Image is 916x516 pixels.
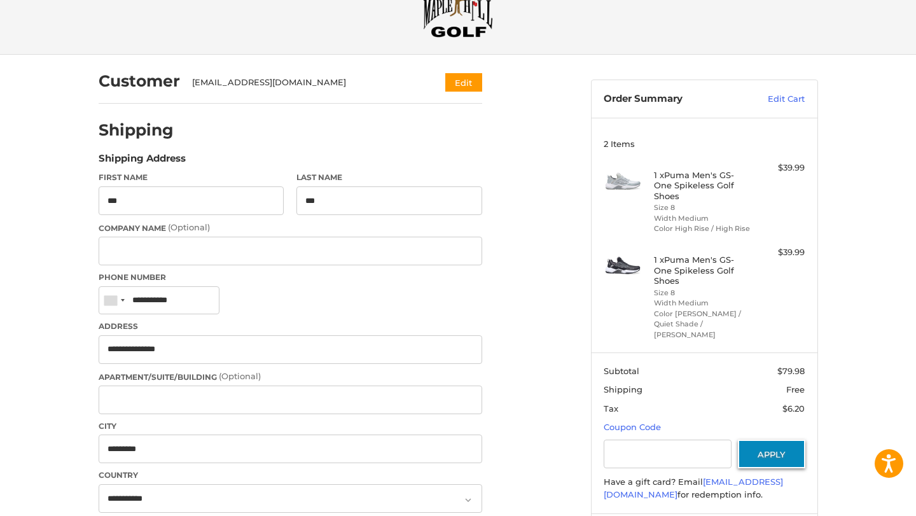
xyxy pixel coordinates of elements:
a: [EMAIL_ADDRESS][DOMAIN_NAME] [604,477,783,499]
div: $39.99 [754,162,805,174]
div: Have a gift card? Email for redemption info. [604,476,805,501]
li: Color High Rise / High Rise [654,223,751,234]
legend: Shipping Address [99,151,186,172]
label: City [99,421,482,432]
a: Coupon Code [604,422,661,432]
span: Tax [604,403,618,414]
h2: Shipping [99,120,174,140]
a: Edit Cart [740,93,805,106]
label: Phone Number [99,272,482,283]
span: Subtotal [604,366,639,376]
label: Company Name [99,221,482,234]
span: $79.98 [777,366,805,376]
li: Width Medium [654,213,751,224]
input: Gift Certificate or Coupon Code [604,440,732,468]
h4: 1 x Puma Men's GS-One Spikeless Golf Shoes [654,255,751,286]
h3: 2 Items [604,139,805,149]
label: First Name [99,172,284,183]
label: Address [99,321,482,332]
label: Last Name [296,172,482,183]
li: Color [PERSON_NAME] / Quiet Shade / [PERSON_NAME] [654,309,751,340]
div: $39.99 [754,246,805,259]
li: Size 8 [654,202,751,213]
label: Apartment/Suite/Building [99,370,482,383]
span: $6.20 [782,403,805,414]
span: Free [786,384,805,394]
button: Edit [445,73,482,92]
h2: Customer [99,71,180,91]
span: Shipping [604,384,642,394]
button: Apply [738,440,805,468]
li: Width Medium [654,298,751,309]
h4: 1 x Puma Men's GS-One Spikeless Golf Shoes [654,170,751,201]
li: Size 8 [654,288,751,298]
small: (Optional) [219,371,261,381]
label: Country [99,470,482,481]
small: (Optional) [168,222,210,232]
h3: Order Summary [604,93,740,106]
div: [EMAIL_ADDRESS][DOMAIN_NAME] [192,76,420,89]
